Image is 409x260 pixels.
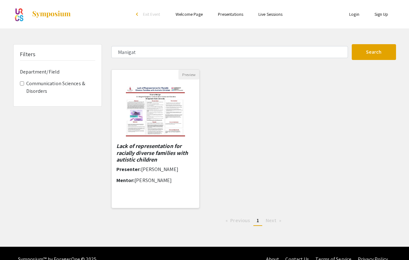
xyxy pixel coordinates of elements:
a: Welcome Page [176,11,203,17]
h5: Filters [20,51,36,58]
h6: Department/Field [20,69,95,75]
button: Search [352,44,396,60]
span: Previous [230,217,250,224]
a: Live Sessions [258,11,282,17]
div: arrow_back_ios [136,12,140,16]
button: Preview [178,70,199,80]
label: Communication Sciences & Disorders [26,80,95,95]
img: ATP Symposium 2025 [13,6,25,22]
em: Lack of representation for racially diverse families with autistic children [116,142,188,163]
span: [PERSON_NAME] [134,177,172,184]
a: Login [349,11,359,17]
ul: Pagination [111,216,396,226]
iframe: Chat [5,232,27,255]
span: Next [266,217,276,224]
img: Symposium by ForagerOne [32,10,71,18]
span: Mentor: [116,177,135,184]
div: Open Presentation <p><em style="background-color: transparent; color: rgb(0, 0, 0);">Lack of repr... [111,69,200,208]
span: 1 [257,217,259,224]
img: <p><em style="background-color: transparent; color: rgb(0, 0, 0);">Lack of representation for rac... [120,80,191,143]
h6: Presenter: [116,166,195,172]
input: Search Keyword(s) Or Author(s) [111,46,348,58]
a: ATP Symposium 2025 [13,6,71,22]
a: Sign Up [375,11,388,17]
a: Presentations [218,11,243,17]
span: Exit Event [143,11,160,17]
span: [PERSON_NAME] [141,166,178,173]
